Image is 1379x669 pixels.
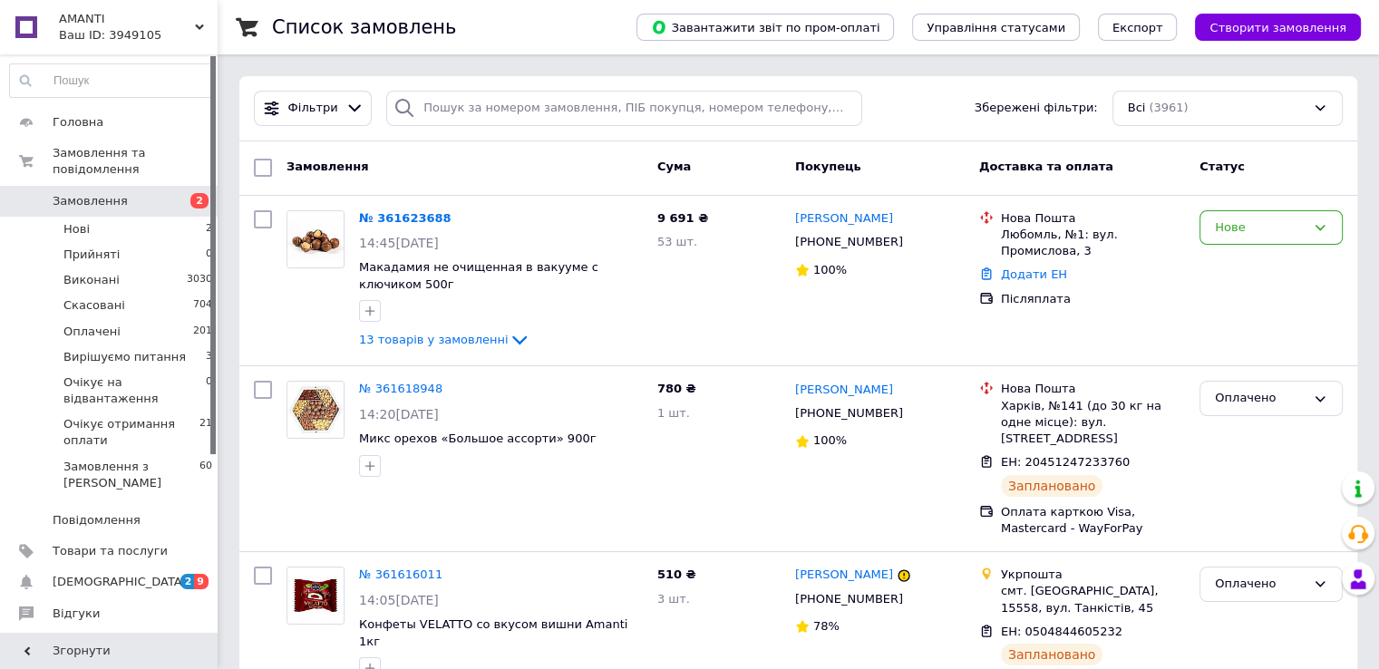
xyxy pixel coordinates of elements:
[791,230,907,254] div: [PHONE_NUMBER]
[187,272,212,288] span: 3030
[287,382,344,438] img: Фото товару
[1001,267,1067,281] a: Додати ЕН
[359,333,530,346] a: 13 товарів у замовленні
[359,211,452,225] a: № 361623688
[287,211,344,267] img: Фото товару
[1112,21,1163,34] span: Експорт
[1001,381,1185,397] div: Нова Пошта
[199,416,212,449] span: 21
[63,324,121,340] span: Оплачені
[813,433,847,447] span: 100%
[63,297,125,314] span: Скасовані
[286,160,368,173] span: Замовлення
[63,459,199,491] span: Замовлення з [PERSON_NAME]
[636,14,894,41] button: Завантажити звіт по пром-оплаті
[386,91,862,126] input: Пошук за номером замовлення, ПІБ покупця, номером телефону, Email, номером накладної
[63,416,199,449] span: Очікує отримання оплати
[791,587,907,611] div: [PHONE_NUMBER]
[288,100,338,117] span: Фільтри
[1149,101,1188,114] span: (3961)
[1215,575,1306,594] div: Оплачено
[813,619,840,633] span: 78%
[795,567,893,584] a: [PERSON_NAME]
[979,160,1113,173] span: Доставка та оплата
[59,27,218,44] div: Ваш ID: 3949105
[359,333,509,346] span: 13 товарів у замовленні
[53,114,103,131] span: Головна
[206,221,212,238] span: 2
[1098,14,1178,41] button: Експорт
[1195,14,1361,41] button: Створити замовлення
[286,381,345,439] a: Фото товару
[1199,160,1245,173] span: Статус
[359,260,598,291] a: Макадамия не очищенная в вакууме с ключиком 500г
[927,21,1065,34] span: Управління статусами
[657,382,696,395] span: 780 ₴
[10,64,213,97] input: Пошук
[795,210,893,228] a: [PERSON_NAME]
[53,543,168,559] span: Товари та послуги
[813,263,847,276] span: 100%
[1001,455,1130,469] span: ЕН: 20451247233760
[359,617,627,648] a: Конфеты VELATTO со вкусом вишни Amanti 1кг
[53,145,218,178] span: Замовлення та повідомлення
[791,402,907,425] div: [PHONE_NUMBER]
[199,459,212,491] span: 60
[359,567,442,581] a: № 361616011
[63,247,120,263] span: Прийняті
[657,235,697,248] span: 53 шт.
[657,211,708,225] span: 9 691 ₴
[1001,475,1103,497] div: Заплановано
[1001,227,1185,259] div: Любомль, №1: вул. Промислова, 3
[1001,583,1185,616] div: смт. [GEOGRAPHIC_DATA], 15558, вул. Танкістів, 45
[1001,398,1185,448] div: Харків, №141 (до 30 кг на одне місце): вул. [STREET_ADDRESS]
[1001,504,1185,537] div: Оплата карткою Visa, Mastercard - WayForPay
[206,247,212,263] span: 0
[59,11,195,27] span: AMANTI
[657,406,690,420] span: 1 шт.
[795,160,861,173] span: Покупець
[63,272,120,288] span: Виконані
[1001,291,1185,307] div: Післяплата
[63,221,90,238] span: Нові
[657,567,696,581] span: 510 ₴
[1177,20,1361,34] a: Створити замовлення
[1215,389,1306,408] div: Оплачено
[180,574,195,589] span: 2
[287,567,344,624] img: Фото товару
[53,574,187,590] span: [DEMOGRAPHIC_DATA]
[193,324,212,340] span: 201
[1001,210,1185,227] div: Нова Пошта
[657,592,690,606] span: 3 шт.
[912,14,1080,41] button: Управління статусами
[272,16,456,38] h1: Список замовлень
[53,512,141,528] span: Повідомлення
[359,407,439,422] span: 14:20[DATE]
[286,210,345,268] a: Фото товару
[63,374,206,407] span: Очікує на відвантаження
[359,431,596,445] a: Микс орехов «Большое ассорти» 900г
[657,160,691,173] span: Cума
[63,349,186,365] span: Вирішуємо питання
[1128,100,1146,117] span: Всі
[359,593,439,607] span: 14:05[DATE]
[651,19,879,35] span: Завантажити звіт по пром-оплаті
[1001,644,1103,665] div: Заплановано
[359,236,439,250] span: 14:45[DATE]
[975,100,1098,117] span: Збережені фільтри:
[1001,625,1122,638] span: ЕН: 0504844605232
[193,297,212,314] span: 704
[1215,218,1306,238] div: Нове
[1209,21,1346,34] span: Створити замовлення
[795,382,893,399] a: [PERSON_NAME]
[53,606,100,622] span: Відгуки
[53,193,128,209] span: Замовлення
[286,567,345,625] a: Фото товару
[206,374,212,407] span: 0
[190,193,209,208] span: 2
[206,349,212,365] span: 3
[359,382,442,395] a: № 361618948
